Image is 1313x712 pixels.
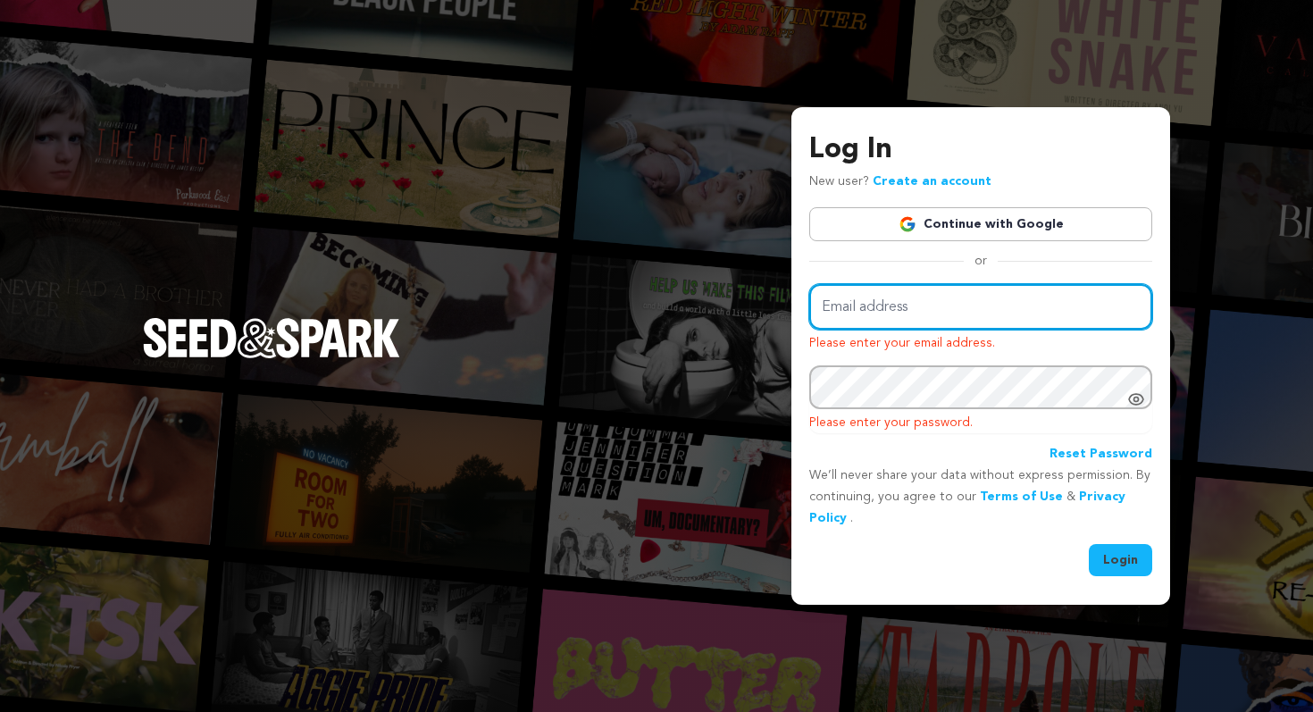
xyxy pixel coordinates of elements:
p: Please enter your email address. [809,333,1152,355]
a: Create an account [873,175,991,188]
a: Show password as plain text. Warning: this will display your password on the screen. [1127,390,1145,408]
img: Seed&Spark Logo [143,318,400,357]
p: New user? [809,172,991,193]
a: Privacy Policy [809,490,1125,524]
button: Login [1089,544,1152,576]
p: Please enter your password. [809,413,1152,434]
input: Email address [809,284,1152,330]
span: or [964,252,998,270]
p: We’ll never share your data without express permission. By continuing, you agree to our & . [809,465,1152,529]
a: Seed&Spark Homepage [143,318,400,393]
a: Continue with Google [809,207,1152,241]
a: Reset Password [1050,444,1152,465]
h3: Log In [809,129,1152,172]
img: Google logo [899,215,916,233]
a: Terms of Use [980,490,1063,503]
